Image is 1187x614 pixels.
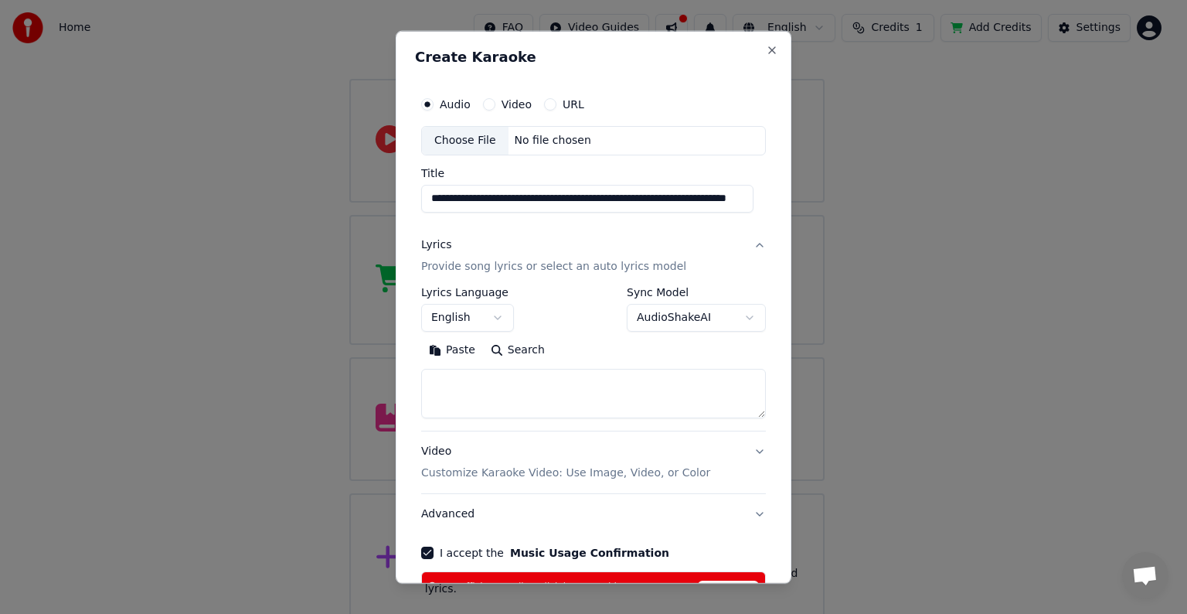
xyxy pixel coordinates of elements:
[421,338,483,363] button: Paste
[421,225,766,287] button: LyricsProvide song lyrics or select an auto lyrics model
[421,444,710,481] div: Video
[422,127,508,155] div: Choose File
[510,547,669,558] button: I accept the
[421,259,686,275] p: Provide song lyrics or select an auto lyrics model
[421,432,766,493] button: VideoCustomize Karaoke Video: Use Image, Video, or Color
[483,338,553,363] button: Search
[421,237,451,253] div: Lyrics
[508,133,597,148] div: No file chosen
[447,582,647,594] span: Insufficient credits. Click here to add more.
[440,547,669,558] label: I accept the
[440,99,471,110] label: Audio
[421,287,514,298] label: Lyrics Language
[421,287,766,431] div: LyricsProvide song lyrics or select an auto lyrics model
[421,168,766,179] label: Title
[421,466,710,481] p: Customize Karaoke Video: Use Image, Video, or Color
[627,287,766,298] label: Sync Model
[563,99,584,110] label: URL
[421,494,766,534] button: Advanced
[415,50,772,64] h2: Create Karaoke
[698,581,759,598] span: Refresh
[502,99,532,110] label: Video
